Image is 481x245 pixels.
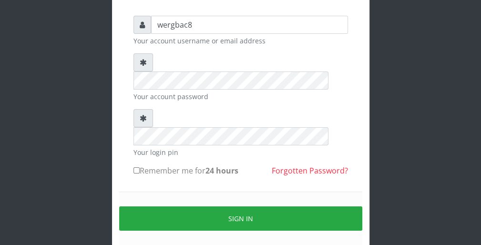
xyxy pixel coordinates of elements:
small: Your account password [133,92,348,102]
input: Username or email address [151,16,348,34]
a: Forgotten Password? [272,165,348,176]
small: Your account username or email address [133,36,348,46]
b: 24 hours [205,165,238,176]
label: Remember me for [133,165,238,176]
input: Remember me for24 hours [133,167,140,174]
small: Your login pin [133,147,348,157]
button: Sign in [119,206,362,231]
